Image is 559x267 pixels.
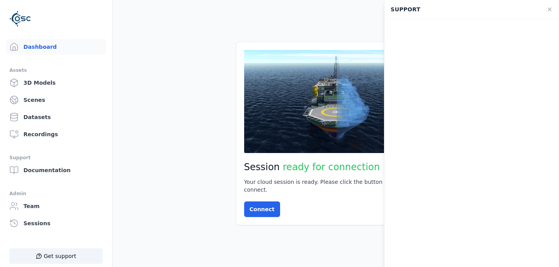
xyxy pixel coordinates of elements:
[244,201,280,217] button: Connect
[384,19,559,261] div: Chat Widget
[244,178,428,194] div: Your cloud session is ready. Please click the button below to connect.
[244,161,428,173] h2: Session
[283,162,380,173] span: ready for connection
[9,248,103,264] button: Get support
[386,2,542,17] div: Support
